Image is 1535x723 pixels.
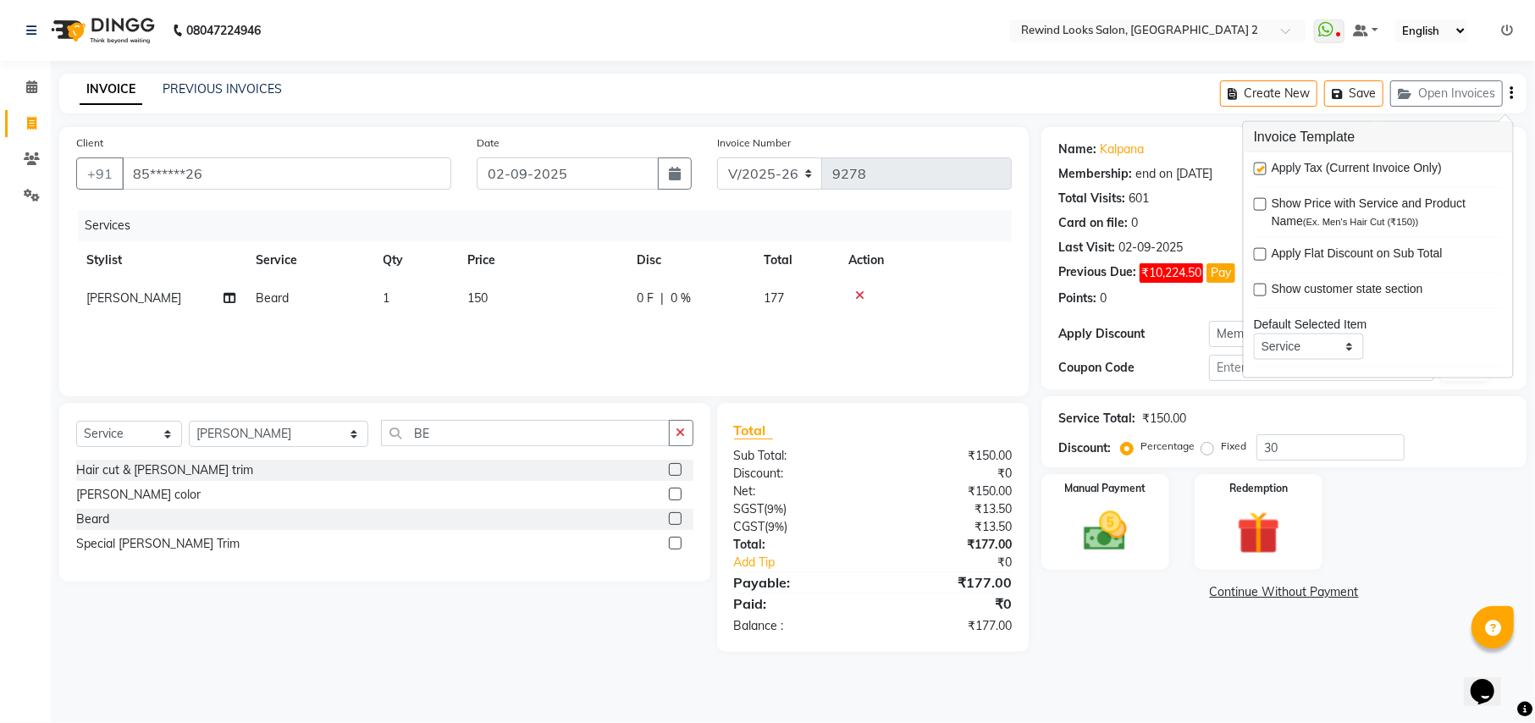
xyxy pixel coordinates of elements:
span: CGST [734,519,765,534]
button: Save [1324,80,1383,107]
img: _cash.svg [1070,506,1140,556]
span: 9% [768,502,784,516]
div: Membership: [1058,165,1132,183]
img: logo [43,7,159,54]
div: Hair cut & [PERSON_NAME] trim [76,461,253,479]
span: 0 F [637,290,654,307]
div: Discount: [721,465,873,483]
span: ₹10,224.50 [1140,263,1203,283]
div: ( ) [721,500,873,518]
span: 9% [769,520,785,533]
div: Last Visit: [1058,239,1115,257]
b: 08047224946 [186,7,261,54]
h3: Invoice Template [1244,122,1513,152]
div: Total Visits: [1058,190,1125,207]
div: Services [78,210,1024,241]
span: 0 % [671,290,691,307]
div: Discount: [1058,439,1111,457]
div: end on [DATE] [1135,165,1212,183]
div: 02-09-2025 [1118,239,1183,257]
div: ₹13.50 [873,518,1024,536]
label: Invoice Number [717,135,791,151]
label: Fixed [1221,439,1246,454]
div: 601 [1129,190,1149,207]
div: Total: [721,536,873,554]
div: Net: [721,483,873,500]
div: Default Selected Item [1254,316,1503,334]
label: Percentage [1140,439,1195,454]
a: Add Tip [721,554,898,571]
iframe: chat widget [1464,655,1518,706]
div: Points: [1058,290,1096,307]
th: Price [457,241,627,279]
div: Name: [1058,141,1096,158]
span: Beard [256,290,289,306]
div: ₹13.50 [873,500,1024,518]
div: ₹0 [873,593,1024,614]
label: Redemption [1229,481,1288,496]
th: Total [754,241,838,279]
th: Action [838,241,1012,279]
span: | [660,290,664,307]
div: Coupon Code [1058,359,1209,377]
div: ₹150.00 [873,483,1024,500]
div: Previous Due: [1058,263,1136,283]
div: ₹0 [873,465,1024,483]
a: PREVIOUS INVOICES [163,81,282,97]
th: Disc [627,241,754,279]
input: Search by Name/Mobile/Email/Code [122,157,451,190]
label: Date [477,135,500,151]
input: Enter Offer / Coupon Code [1209,355,1434,381]
span: Show Price with Service and Product Name [1272,195,1489,230]
div: 0 [1131,214,1138,232]
a: Kalpana [1100,141,1144,158]
input: Search or Scan [381,420,669,446]
span: 150 [467,290,488,306]
div: ₹150.00 [873,447,1024,465]
label: Manual Payment [1065,481,1146,496]
label: Client [76,135,103,151]
div: Card on file: [1058,214,1128,232]
div: Payable: [721,572,873,593]
span: 177 [764,290,784,306]
div: Paid: [721,593,873,614]
div: Apply Discount [1058,325,1209,343]
a: Continue Without Payment [1045,583,1523,601]
div: ₹177.00 [873,536,1024,554]
div: ₹150.00 [1142,410,1186,428]
span: [PERSON_NAME] [86,290,181,306]
img: _gift.svg [1223,506,1294,560]
button: +91 [76,157,124,190]
div: Beard [76,511,109,528]
div: [PERSON_NAME] color [76,486,201,504]
span: SGST [734,501,765,516]
span: Total [734,422,773,439]
span: Show customer state section [1272,280,1423,301]
div: Balance : [721,617,873,635]
span: Apply Tax (Current Invoice Only) [1272,159,1442,180]
th: Qty [373,241,457,279]
div: Special [PERSON_NAME] Trim [76,535,240,553]
div: ₹177.00 [873,572,1024,593]
a: INVOICE [80,75,142,105]
span: (Ex. Men's Hair Cut (₹150)) [1303,217,1419,227]
span: 1 [383,290,389,306]
div: Service Total: [1058,410,1135,428]
div: ₹0 [898,554,1024,571]
div: ( ) [721,518,873,536]
div: ₹177.00 [873,617,1024,635]
div: Sub Total: [721,447,873,465]
button: Pay [1206,263,1235,283]
button: Create New [1220,80,1317,107]
th: Service [246,241,373,279]
div: 0 [1100,290,1107,307]
button: Open Invoices [1390,80,1503,107]
span: Apply Flat Discount on Sub Total [1272,245,1443,266]
th: Stylist [76,241,246,279]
